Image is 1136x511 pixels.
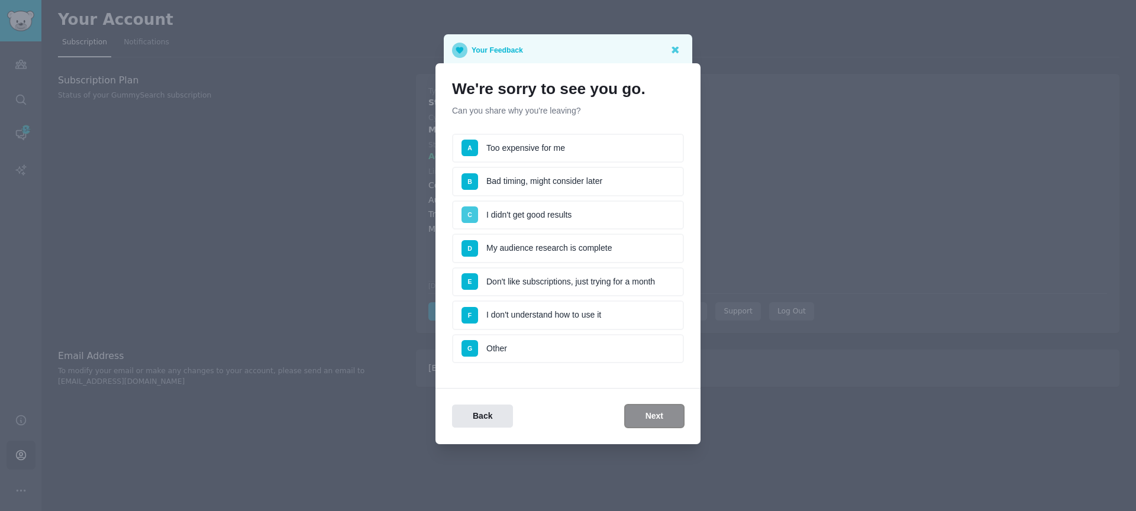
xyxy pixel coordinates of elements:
[467,245,472,252] span: D
[467,178,472,185] span: B
[467,144,472,151] span: A
[467,211,472,218] span: C
[468,312,472,319] span: F
[452,80,684,99] h1: We're sorry to see you go.
[452,405,513,428] button: Back
[467,345,472,352] span: G
[472,43,523,58] p: Your Feedback
[452,105,684,117] p: Can you share why you're leaving?
[467,278,472,285] span: E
